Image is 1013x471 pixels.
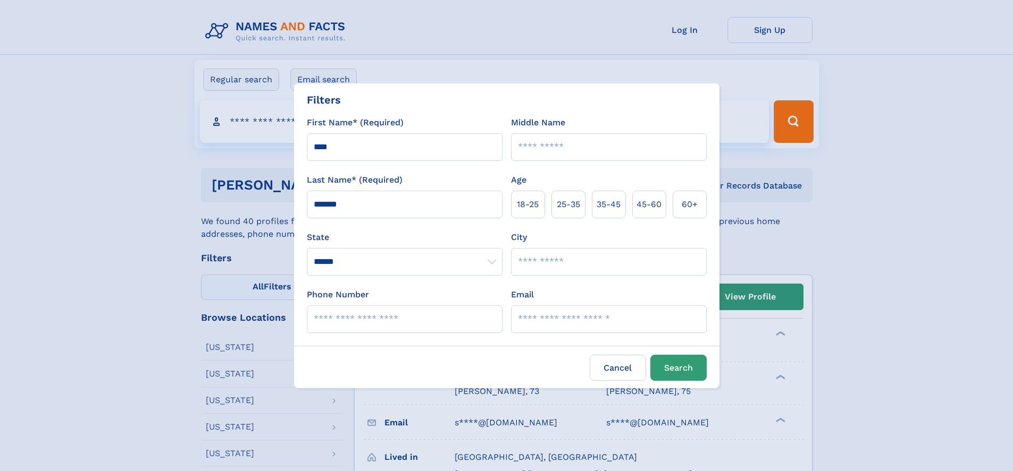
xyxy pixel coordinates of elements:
[682,198,698,211] span: 60+
[650,355,707,381] button: Search
[517,198,539,211] span: 18‑25
[307,231,503,244] label: State
[511,231,527,244] label: City
[637,198,662,211] span: 45‑60
[597,198,621,211] span: 35‑45
[511,174,526,186] label: Age
[307,116,404,129] label: First Name* (Required)
[307,174,403,186] label: Last Name* (Required)
[557,198,580,211] span: 25‑35
[307,92,341,108] div: Filters
[511,288,534,301] label: Email
[511,116,565,129] label: Middle Name
[590,355,646,381] label: Cancel
[307,288,369,301] label: Phone Number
